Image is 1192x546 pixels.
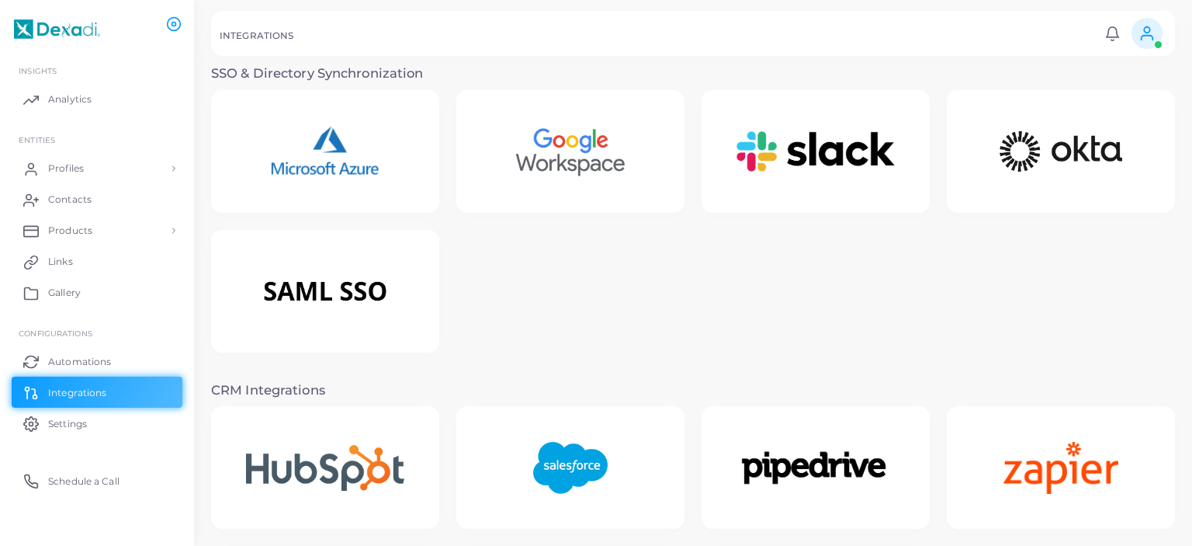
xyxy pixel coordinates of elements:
span: ENTITIES [19,135,55,144]
img: Slack [715,109,917,193]
a: Schedule a Call [12,465,182,496]
span: Integrations [48,386,106,400]
span: Automations [48,355,111,369]
span: Schedule a Call [48,475,120,489]
a: Integrations [12,377,182,408]
span: Links [48,255,73,269]
h3: CRM Integrations [211,383,1175,398]
img: Zapier [982,419,1141,516]
span: Gallery [48,286,81,300]
span: Profiles [48,162,84,176]
a: Settings [12,408,182,439]
img: Salesforce [511,419,630,516]
span: Products [48,224,92,238]
a: Contacts [12,184,182,215]
a: Analytics [12,84,182,115]
span: INSIGHTS [19,66,57,75]
span: Settings [48,417,87,431]
img: Okta [960,109,1163,193]
img: logo [14,15,100,43]
img: Hubspot [224,423,427,513]
h3: SSO & Directory Synchronization [211,66,1175,82]
span: Configurations [19,329,92,338]
img: Microsoft Azure [248,103,403,200]
a: Links [12,246,182,277]
a: Products [12,215,182,246]
span: Contacts [48,193,92,207]
img: Pipedrive [715,425,917,512]
h5: INTEGRATIONS [220,30,293,41]
a: Gallery [12,277,182,308]
a: Automations [12,346,182,377]
span: Analytics [48,92,92,106]
a: Profiles [12,153,182,184]
img: SAML [224,249,427,333]
img: Google Workspace [491,103,650,200]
